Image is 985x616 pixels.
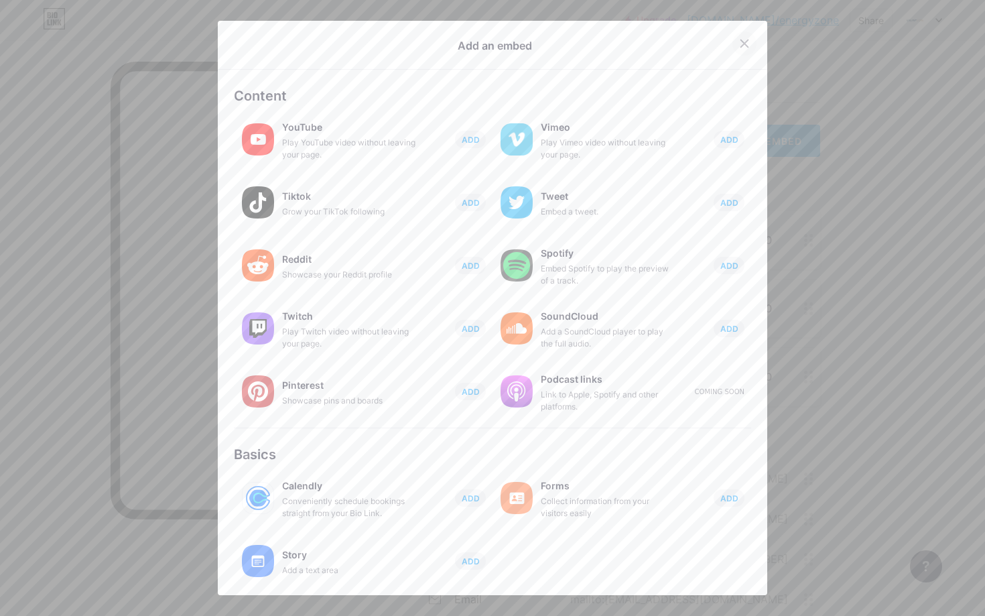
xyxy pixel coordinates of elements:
img: twitch [242,312,274,345]
button: ADD [455,552,486,570]
span: ADD [720,197,738,208]
div: Embed Spotify to play the preview of a track. [541,263,675,287]
button: ADD [714,194,744,211]
img: story [242,545,274,577]
span: ADD [462,493,480,504]
img: soundcloud [501,312,533,345]
button: ADD [455,383,486,400]
span: ADD [720,493,738,504]
div: Forms [541,477,675,495]
div: Showcase your Reddit profile [282,269,416,281]
span: ADD [720,323,738,334]
div: Add an embed [458,38,532,54]
button: ADD [714,131,744,148]
button: ADD [455,194,486,211]
button: ADD [714,320,744,337]
div: Story [282,546,416,564]
div: Conveniently schedule bookings straight from your Bio Link. [282,495,416,519]
div: Content [234,86,751,106]
div: Play Twitch video without leaving your page. [282,326,416,350]
div: Collect information from your visitors easily [541,495,675,519]
div: Reddit [282,250,416,269]
span: ADD [462,197,480,208]
div: Embed a tweet. [541,206,675,218]
div: Add a text area [282,564,416,576]
div: SoundCloud [541,307,675,326]
div: Coming soon [695,387,744,397]
div: Tiktok [282,187,416,206]
div: Add a SoundCloud player to play the full audio. [541,326,675,350]
button: ADD [714,489,744,507]
span: ADD [462,260,480,271]
div: Calendly [282,477,416,495]
div: Podcast links [541,370,675,389]
img: calendly [242,482,274,514]
img: youtube [242,123,274,156]
div: Play Vimeo video without leaving your page. [541,137,675,161]
span: ADD [462,556,480,567]
img: pinterest [242,375,274,408]
div: Pinterest [282,376,416,395]
img: twitter [501,186,533,219]
span: ADD [720,260,738,271]
div: Spotify [541,244,675,263]
img: spotify [501,249,533,282]
span: ADD [720,134,738,145]
button: ADD [455,320,486,337]
button: ADD [714,257,744,274]
button: ADD [455,257,486,274]
div: Showcase pins and boards [282,395,416,407]
div: Tweet [541,187,675,206]
div: Vimeo [541,118,675,137]
img: podcastlinks [501,375,533,408]
img: vimeo [501,123,533,156]
span: ADD [462,386,480,397]
img: reddit [242,249,274,282]
div: YouTube [282,118,416,137]
div: Basics [234,444,751,465]
div: Play YouTube video without leaving your page. [282,137,416,161]
div: Twitch [282,307,416,326]
span: ADD [462,323,480,334]
div: Grow your TikTok following [282,206,416,218]
div: Link to Apple, Spotify and other platforms. [541,389,675,413]
span: ADD [462,134,480,145]
button: ADD [455,489,486,507]
img: tiktok [242,186,274,219]
img: forms [501,482,533,514]
button: ADD [455,131,486,148]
